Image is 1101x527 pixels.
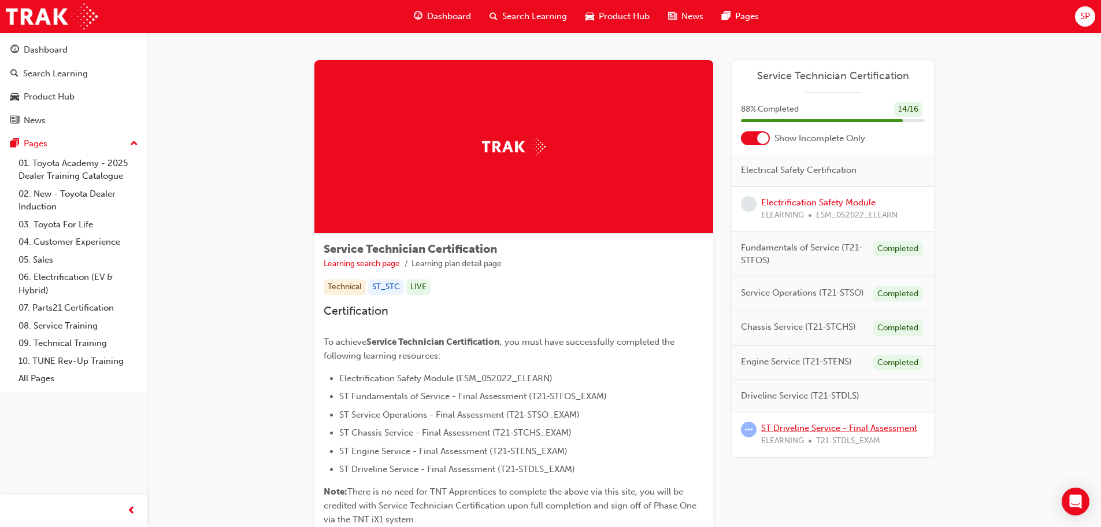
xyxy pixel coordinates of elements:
[713,5,768,28] a: pages-iconPages
[127,504,136,518] span: prev-icon
[414,9,422,24] span: guage-icon
[722,9,731,24] span: pages-icon
[741,355,852,368] span: Engine Service (T21-STENS)
[816,434,880,448] span: T21-STDLS_EXAM
[6,3,98,30] img: Trak
[502,10,567,23] span: Search Learning
[873,320,922,336] div: Completed
[14,352,143,370] a: 10. TUNE Rev-Up Training
[873,355,922,371] div: Completed
[24,90,75,104] div: Product Hub
[490,9,498,24] span: search-icon
[14,317,143,335] a: 08. Service Training
[741,422,757,437] span: learningRecordVerb_ATTEMPT-icon
[741,320,856,334] span: Chassis Service (T21-STCHS)
[10,139,19,149] span: pages-icon
[14,251,143,269] a: 05. Sales
[339,464,575,474] span: ST Driveline Service - Final Assessment (T21-STDLS_EXAM)
[741,103,799,116] span: 88 % Completed
[761,209,804,222] span: ELEARNING
[761,423,917,433] a: ST Driveline Service - Final Assessment
[5,110,143,131] a: News
[324,337,677,361] span: , you must have successfully completed the following learning resources:
[14,216,143,234] a: 03. Toyota For Life
[5,63,143,84] a: Search Learning
[10,45,19,56] span: guage-icon
[339,428,572,438] span: ST Chassis Service - Final Assessment (T21-STCHS_EXAM)
[324,259,400,268] a: Learning search page
[774,132,865,145] span: Show Incomplete Only
[659,5,713,28] a: news-iconNews
[480,5,576,28] a: search-iconSearch Learning
[324,487,347,497] span: Note:
[368,279,404,295] div: ST_STC
[406,279,431,295] div: LIVE
[14,299,143,317] a: 07. Parts21 Certification
[14,233,143,251] a: 04. Customer Experience
[10,116,19,126] span: news-icon
[412,257,502,271] li: Learning plan detail page
[24,137,47,150] div: Pages
[5,133,143,154] button: Pages
[324,242,497,256] span: Service Technician Certification
[681,10,703,23] span: News
[324,337,366,347] span: To achieve
[10,69,18,79] span: search-icon
[14,185,143,216] a: 02. New - Toyota Dealer Induction
[324,487,699,525] span: There is no need for TNT Apprentices to complete the above via this site, you will be credited wi...
[741,69,925,83] a: Service Technician Certification
[24,43,68,57] div: Dashboard
[735,10,759,23] span: Pages
[14,334,143,352] a: 09. Technical Training
[339,446,568,456] span: ST Engine Service - Final Assessment (T21-STENS_EXAM)
[585,9,594,24] span: car-icon
[5,37,143,133] button: DashboardSearch LearningProduct HubNews
[130,137,138,152] span: up-icon
[741,286,864,300] span: Service Operations (T21-STSO)
[576,5,659,28] a: car-iconProduct Hub
[873,241,922,257] div: Completed
[427,10,471,23] span: Dashboard
[405,5,480,28] a: guage-iconDashboard
[5,39,143,61] a: Dashboard
[741,196,757,212] span: learningRecordVerb_NONE-icon
[366,337,500,347] span: Service Technician Certification
[324,304,388,318] span: Certification
[741,241,864,267] span: Fundamentals of Service (T21-STFOS)
[339,410,580,420] span: ST Service Operations - Final Assessment (T21-STSO_EXAM)
[816,209,898,222] span: ESM_052022_ELEARN
[10,92,19,102] span: car-icon
[14,370,143,388] a: All Pages
[339,373,553,384] span: Electrification Safety Module (ESM_052022_ELEARN)
[24,114,46,127] div: News
[1062,488,1089,515] div: Open Intercom Messenger
[23,67,88,80] div: Search Learning
[761,434,804,448] span: ELEARNING
[339,391,607,401] span: ST Fundamentals of Service - Final Assessment (T21-STFOS_EXAM)
[741,389,859,403] span: Driveline Service (T21-STDLS)
[873,286,922,302] div: Completed
[668,9,677,24] span: news-icon
[482,138,546,156] img: Trak
[599,10,650,23] span: Product Hub
[761,197,876,208] a: Electrification Safety Module
[1075,6,1095,27] button: SP
[5,86,143,108] a: Product Hub
[14,268,143,299] a: 06. Electrification (EV & Hybrid)
[741,164,857,177] span: Electrical Safety Certification
[14,154,143,185] a: 01. Toyota Academy - 2025 Dealer Training Catalogue
[894,102,922,117] div: 14 / 16
[324,279,366,295] div: Technical
[1080,10,1090,23] span: SP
